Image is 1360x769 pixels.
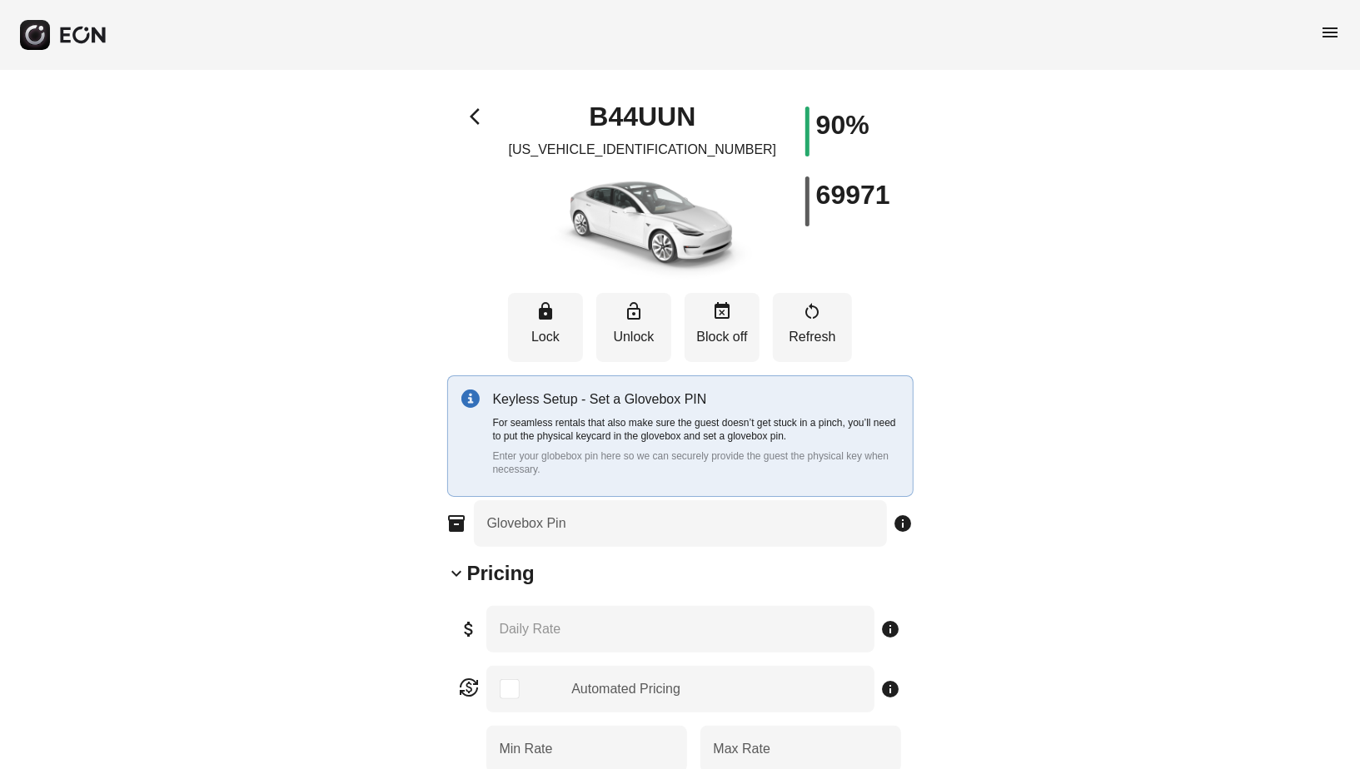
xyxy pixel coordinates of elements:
[1320,22,1340,42] span: menu
[447,563,467,583] span: keyboard_arrow_down
[461,389,480,408] img: info
[508,293,583,362] button: Lock
[803,301,823,321] span: restart_alt
[596,293,671,362] button: Unlock
[816,115,869,135] h1: 90%
[467,560,535,587] h2: Pricing
[536,301,555,321] span: lock
[571,679,680,699] div: Automated Pricing
[500,739,553,759] label: Min Rate
[526,166,759,283] img: car
[487,513,566,533] label: Glovebox Pin
[605,327,663,347] p: Unlock
[493,389,899,409] p: Keyless Setup - Set a Glovebox PIN
[894,513,914,533] span: info
[881,619,901,639] span: info
[693,327,751,347] p: Block off
[816,185,890,205] h1: 69971
[493,449,899,476] p: Enter your globebox pin here so we can securely provide the guest the physical key when necessary.
[624,301,644,321] span: lock_open
[714,739,770,759] label: Max Rate
[773,293,852,362] button: Refresh
[781,327,844,347] p: Refresh
[493,416,899,443] p: For seamless rentals that also make sure the guest doesn’t get stuck in a pinch, you’ll need to p...
[685,293,760,362] button: Block off
[712,301,732,321] span: event_busy
[470,107,490,127] span: arrow_back_ios
[509,140,777,160] p: [US_VEHICLE_IDENTIFICATION_NUMBER]
[447,513,467,533] span: inventory_2
[460,677,480,697] span: currency_exchange
[516,327,575,347] p: Lock
[589,107,695,127] h1: B44UUN
[460,619,480,639] span: attach_money
[881,679,901,699] span: info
